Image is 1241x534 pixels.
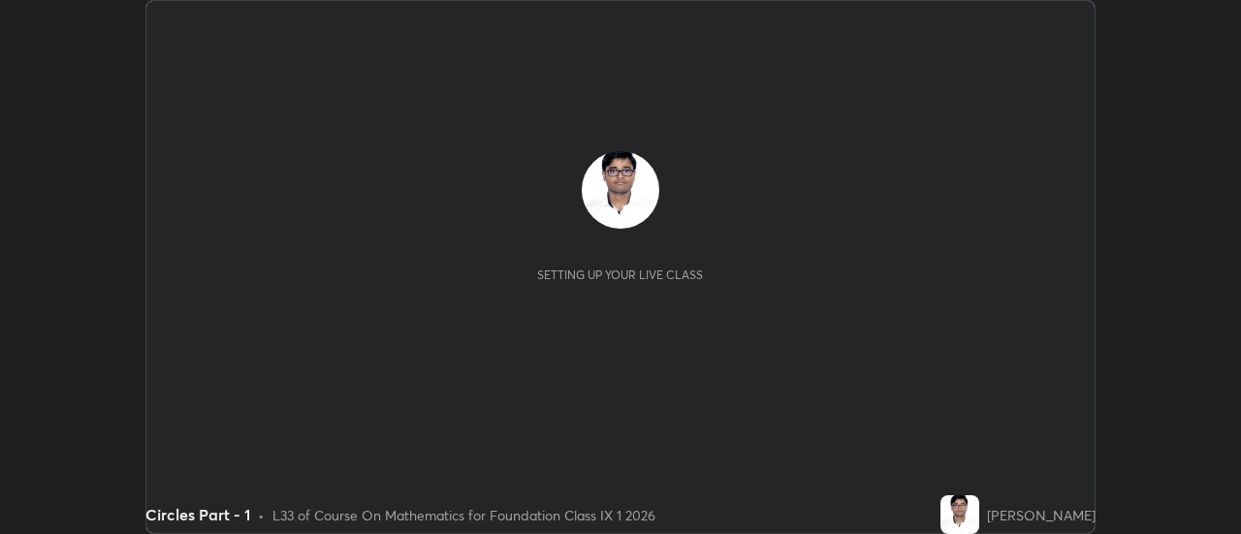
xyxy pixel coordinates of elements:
[987,505,1096,525] div: [PERSON_NAME]
[272,505,655,525] div: L33 of Course On Mathematics for Foundation Class IX 1 2026
[537,267,703,282] div: Setting up your live class
[940,495,979,534] img: c2357da53e6c4a768a63f5a7834c11d3.jpg
[258,505,265,525] div: •
[582,151,659,229] img: c2357da53e6c4a768a63f5a7834c11d3.jpg
[145,503,250,526] div: Circles Part - 1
